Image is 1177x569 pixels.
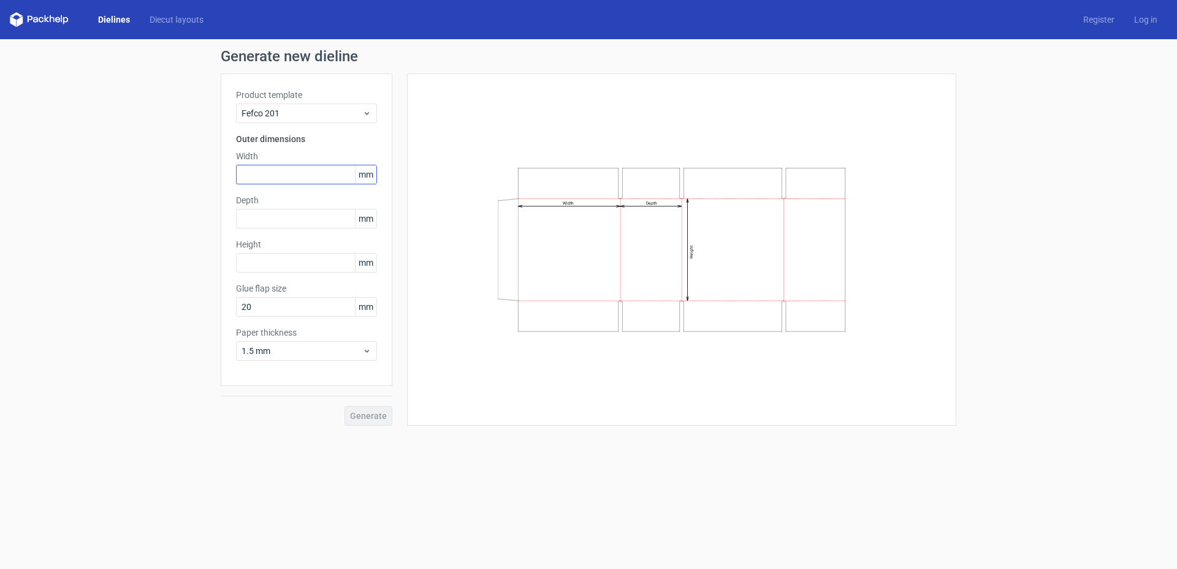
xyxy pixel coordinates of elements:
[236,282,377,295] label: Glue flap size
[646,201,657,206] text: Depth
[236,238,377,251] label: Height
[236,326,377,339] label: Paper thickness
[689,246,694,258] text: Height
[88,13,140,26] a: Dielines
[236,150,377,162] label: Width
[236,194,377,206] label: Depth
[355,165,376,184] span: mm
[1073,13,1124,26] a: Register
[355,254,376,272] span: mm
[242,107,362,119] span: Fefco 201
[221,49,956,64] h1: Generate new dieline
[1124,13,1167,26] a: Log in
[236,89,377,101] label: Product template
[355,209,376,228] span: mm
[242,345,362,357] span: 1.5 mm
[563,201,574,206] text: Width
[355,298,376,316] span: mm
[236,133,377,145] h3: Outer dimensions
[140,13,213,26] a: Diecut layouts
